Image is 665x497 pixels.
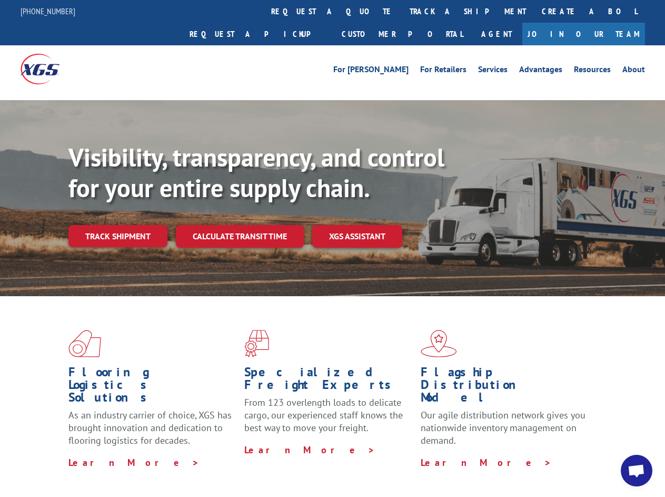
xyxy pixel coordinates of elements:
[182,23,334,45] a: Request a pickup
[574,65,611,77] a: Resources
[68,330,101,357] img: xgs-icon-total-supply-chain-intelligence-red
[21,6,75,16] a: [PHONE_NUMBER]
[421,409,585,446] span: Our agile distribution network gives you nationwide inventory management on demand.
[68,456,200,469] a: Learn More >
[421,330,457,357] img: xgs-icon-flagship-distribution-model-red
[420,65,467,77] a: For Retailers
[333,65,409,77] a: For [PERSON_NAME]
[244,330,269,357] img: xgs-icon-focused-on-flooring-red
[244,396,412,443] p: From 123 overlength loads to delicate cargo, our experienced staff knows the best way to move you...
[68,366,236,409] h1: Flooring Logistics Solutions
[622,65,645,77] a: About
[244,366,412,396] h1: Specialized Freight Experts
[421,366,589,409] h1: Flagship Distribution Model
[176,225,304,248] a: Calculate transit time
[68,409,232,446] span: As an industry carrier of choice, XGS has brought innovation and dedication to flooring logistics...
[471,23,522,45] a: Agent
[68,225,167,247] a: Track shipment
[421,456,552,469] a: Learn More >
[621,455,652,486] div: Open chat
[519,65,562,77] a: Advantages
[334,23,471,45] a: Customer Portal
[68,141,444,204] b: Visibility, transparency, and control for your entire supply chain.
[478,65,508,77] a: Services
[522,23,645,45] a: Join Our Team
[312,225,402,248] a: XGS ASSISTANT
[244,444,375,456] a: Learn More >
